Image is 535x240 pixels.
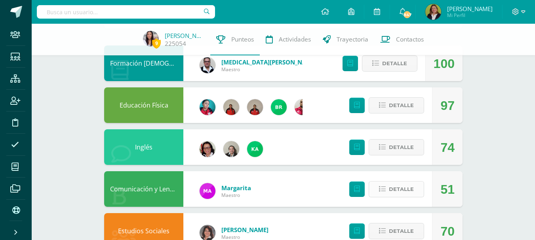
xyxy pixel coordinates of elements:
img: 4d69aaafc7e5c40e2d28bc45c3962b2e.png [143,31,159,47]
button: Detalle [369,97,424,113]
input: Busca un usuario... [37,5,215,19]
span: Trayectoria [337,35,368,43]
span: Punteos [231,35,254,43]
img: 982169c659605a718bed420dc7862649.png [200,183,215,199]
div: 100 [434,46,455,81]
div: 51 [440,172,455,207]
span: Detalle [389,140,414,155]
img: 7976fc47626adfddeb45c36bac81a772.png [271,99,287,115]
a: [PERSON_NAME] [221,226,268,234]
div: 74 [440,130,455,165]
a: Trayectoria [317,24,374,55]
div: 97 [440,88,455,123]
div: Inglés [104,129,183,165]
span: [PERSON_NAME] [447,5,493,13]
span: 847 [403,10,411,19]
img: 2b9ad40edd54c2f1af5f41f24ea34807.png [200,57,215,73]
a: 225054 [165,40,186,48]
span: Maestro [221,192,251,198]
a: Contactos [374,24,430,55]
button: Detalle [369,223,424,239]
span: Maestro [221,66,316,73]
span: Detalle [389,98,414,113]
img: 139d064777fbe6bf61491abfdba402ef.png [247,99,263,115]
a: Margarita [221,184,251,192]
button: Detalle [369,139,424,155]
img: d4deafe5159184ad8cadd3f58d7b9740.png [223,99,239,115]
img: 2ca4f91e2a017358137dd701126cf722.png [200,141,215,157]
a: Punteos [210,24,260,55]
img: 4042270918fd6b5921d0ca12ded71c97.png [200,99,215,115]
a: [PERSON_NAME] [165,32,204,40]
img: 720c24124c15ba549e3e394e132c7bff.png [295,99,310,115]
span: Detalle [389,224,414,238]
img: a64c3460752fcf2c5e8663a69b02fa63.png [247,141,263,157]
img: a164061a65f1df25e60207af94843a26.png [425,4,441,20]
button: Detalle [369,181,424,197]
div: Educación Física [104,87,183,123]
a: Actividades [260,24,317,55]
span: Actividades [279,35,311,43]
div: Comunicación y Lenguaje [104,171,183,207]
img: 525b25e562e1b2fd5211d281b33393db.png [223,141,239,157]
span: Mi Perfil [447,12,493,19]
button: Detalle [362,55,417,72]
div: Formación Cristiana [104,45,183,81]
span: Contactos [396,35,424,43]
span: Detalle [382,56,407,71]
a: [MEDICAL_DATA][PERSON_NAME] [221,58,316,66]
span: 9 [152,38,161,48]
span: Detalle [389,182,414,197]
